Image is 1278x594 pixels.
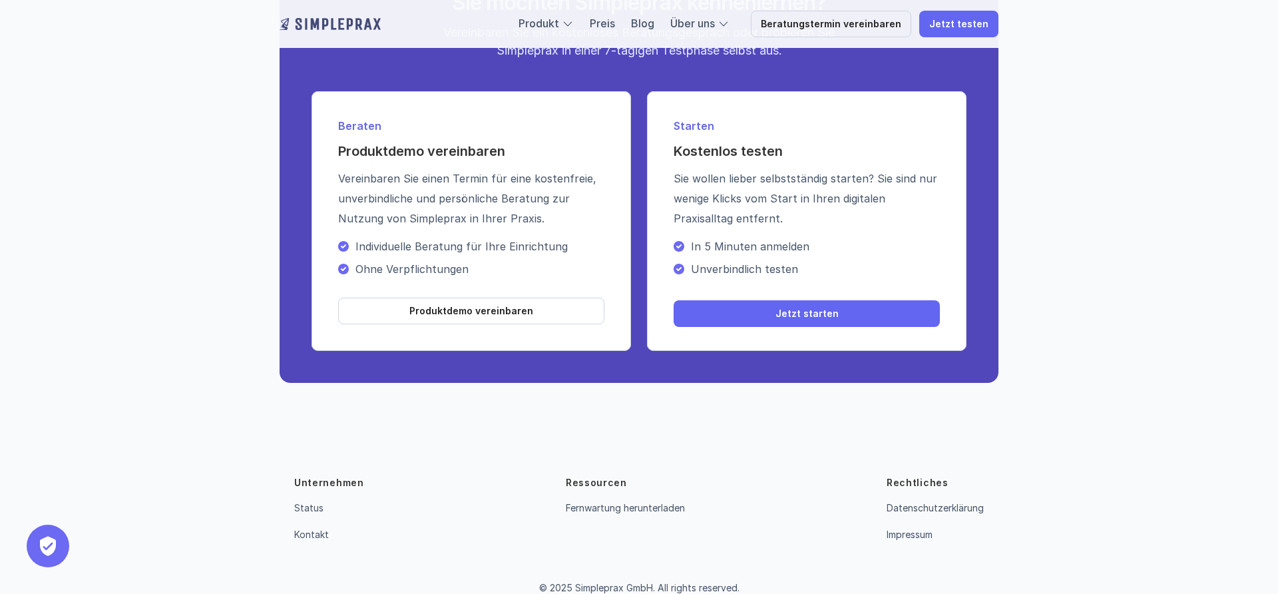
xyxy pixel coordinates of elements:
a: Datenschutzerklärung [887,502,984,513]
a: Jetzt testen [919,11,998,37]
a: Über uns [670,17,715,30]
p: Unverbindlich testen [691,262,940,276]
p: Sie wollen lieber selbstständig starten? Sie sind nur wenige Klicks vom Start in Ihren digitalen ... [674,168,940,228]
h4: Produktdemo vereinbaren [338,142,604,160]
a: Impressum [887,529,933,540]
p: © 2025 Simpleprax GmbH. All rights reserved. [539,583,740,594]
a: Produkt [519,17,559,30]
p: Unternehmen [294,476,364,489]
p: Jetzt starten [775,308,839,320]
p: Rechtliches [887,476,949,489]
a: Status [294,502,323,513]
a: Produktdemo vereinbaren [338,298,604,324]
p: Beratungstermin vereinbaren [761,19,901,30]
p: Ressourcen [566,476,627,489]
p: Ohne Verpflichtungen [355,262,604,276]
p: Beraten [338,118,604,134]
p: Individuelle Beratung für Ihre Einrichtung [355,240,604,253]
a: Jetzt starten [674,300,940,327]
a: Kontakt [294,529,329,540]
a: Beratungstermin vereinbaren [751,11,911,37]
p: Starten [674,118,940,134]
p: In 5 Minuten anmelden [691,240,940,253]
p: Vereinbaren Sie einen Termin für eine kostenfreie, unverbindliche und persönliche Beratung zur Nu... [338,168,604,228]
p: Jetzt testen [929,19,988,30]
p: Produktdemo vereinbaren [409,306,533,317]
a: Fernwartung herunterladen [566,502,685,513]
a: Blog [631,17,654,30]
a: Preis [590,17,615,30]
h4: Kostenlos testen [674,142,940,160]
